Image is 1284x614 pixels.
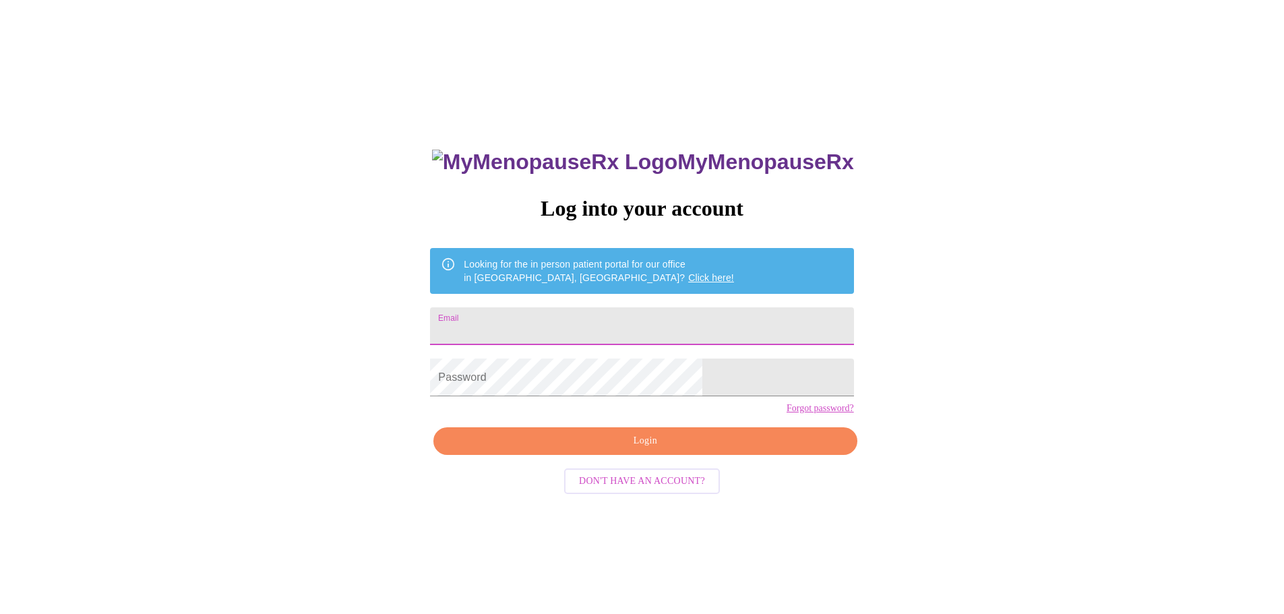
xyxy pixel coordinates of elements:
h3: Log into your account [430,196,853,221]
span: Don't have an account? [579,473,705,490]
span: Login [449,433,841,450]
h3: MyMenopauseRx [432,150,854,175]
a: Click here! [688,272,734,283]
div: Looking for the in person patient portal for our office in [GEOGRAPHIC_DATA], [GEOGRAPHIC_DATA]? [464,252,734,290]
button: Don't have an account? [564,468,720,495]
button: Login [433,427,857,455]
a: Forgot password? [787,403,854,414]
img: MyMenopauseRx Logo [432,150,677,175]
a: Don't have an account? [561,474,723,486]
